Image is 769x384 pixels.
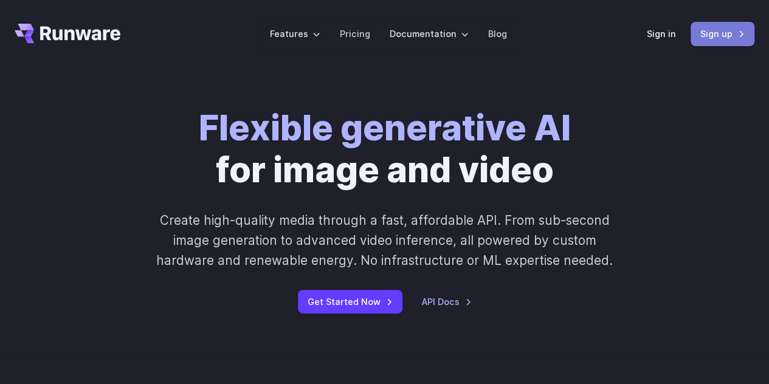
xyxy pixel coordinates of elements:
[422,295,472,309] a: API Docs
[199,107,571,191] h1: for image and video
[270,27,320,41] label: Features
[647,27,676,41] a: Sign in
[340,27,370,41] a: Pricing
[488,27,507,41] a: Blog
[148,210,621,271] p: Create high-quality media through a fast, affordable API. From sub-second image generation to adv...
[390,27,469,41] label: Documentation
[15,24,120,43] a: Go to /
[691,22,754,46] a: Sign up
[199,106,571,149] strong: Flexible generative AI
[298,290,402,314] a: Get Started Now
